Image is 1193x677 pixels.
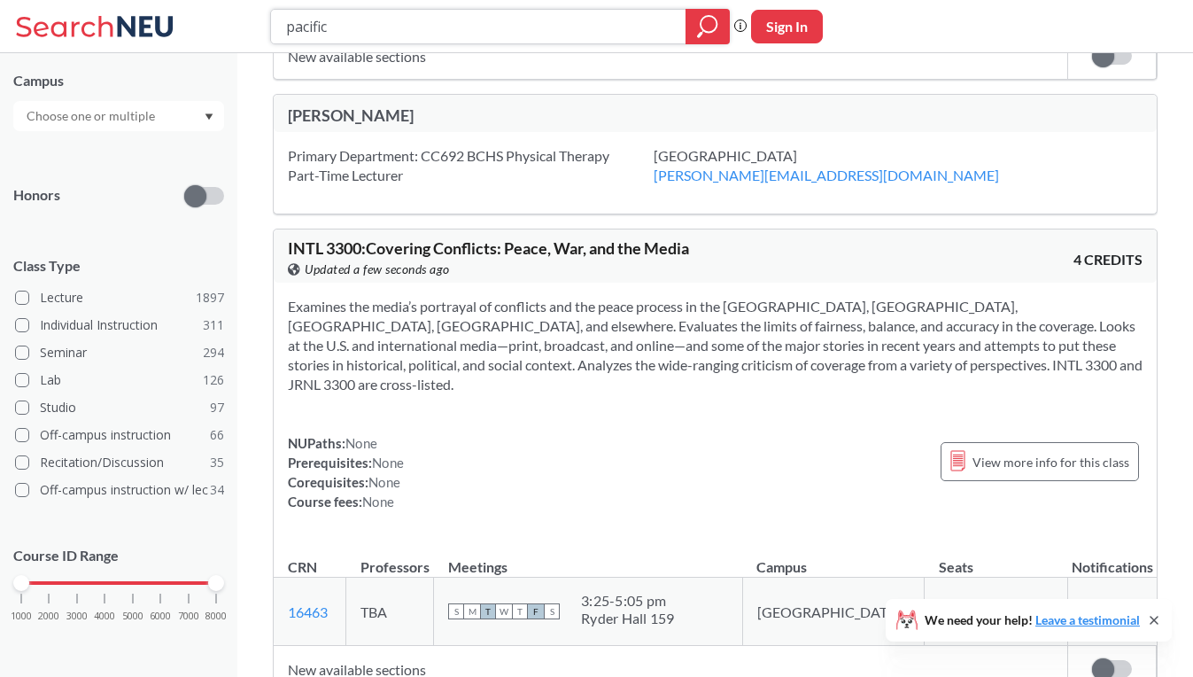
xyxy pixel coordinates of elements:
[94,611,115,621] span: 4000
[15,451,224,474] label: Recitation/Discussion
[210,480,224,500] span: 34
[122,611,143,621] span: 5000
[496,603,512,619] span: W
[15,369,224,392] label: Lab
[203,315,224,335] span: 311
[210,398,224,417] span: 97
[15,341,224,364] label: Seminar
[1035,612,1140,627] a: Leave a testimonial
[742,578,924,646] td: [GEOGRAPHIC_DATA]
[38,611,59,621] span: 2000
[13,185,60,206] p: Honors
[288,557,317,577] div: CRN
[18,105,167,127] input: Choose one or multiple
[362,494,394,510] span: None
[284,12,673,42] input: Class, professor, course number, "phrase"
[686,9,730,44] div: magnifying glass
[288,105,716,125] div: [PERSON_NAME]
[464,603,480,619] span: M
[372,455,404,471] span: None
[448,603,464,619] span: S
[305,260,450,279] span: Updated a few seconds ago
[205,113,213,121] svg: Dropdown arrow
[512,603,528,619] span: T
[346,540,434,578] th: Professors
[15,286,224,309] label: Lecture
[66,611,88,621] span: 3000
[1073,250,1143,269] span: 4 CREDITS
[368,474,400,490] span: None
[544,603,560,619] span: S
[288,146,654,185] div: Primary Department: CC692 BCHS Physical Therapy Part-Time Lecturer
[288,238,689,258] span: INTL 3300 : Covering Conflicts: Peace, War, and the Media
[15,314,224,337] label: Individual Instruction
[196,288,224,307] span: 1897
[581,610,675,627] div: Ryder Hall 159
[15,479,224,502] label: Off-campus instruction w/ lec
[274,33,1068,80] td: New available sections
[210,453,224,472] span: 35
[288,297,1143,394] section: Examines the media’s portrayal of conflicts and the peace process in the [GEOGRAPHIC_DATA], [GEOG...
[203,370,224,390] span: 126
[751,10,823,43] button: Sign In
[939,595,960,611] span: 0 / 7
[434,540,743,578] th: Meetings
[742,540,924,578] th: Campus
[15,424,224,447] label: Off-campus instruction
[581,592,675,610] div: 3:25 - 5:05 pm
[528,603,544,619] span: F
[346,578,434,646] td: TBA
[345,435,377,451] span: None
[654,146,1043,185] div: [GEOGRAPHIC_DATA]
[654,167,999,183] a: [PERSON_NAME][EMAIL_ADDRESS][DOMAIN_NAME]
[13,101,224,131] div: Dropdown arrow
[480,603,496,619] span: T
[288,433,404,511] div: NUPaths: Prerequisites: Corequisites: Course fees:
[15,396,224,419] label: Studio
[178,611,199,621] span: 7000
[13,546,224,566] p: Course ID Range
[11,611,32,621] span: 1000
[925,540,1068,578] th: Seats
[1068,540,1157,578] th: Notifications
[13,71,224,90] div: Campus
[205,611,227,621] span: 8000
[203,343,224,362] span: 294
[697,14,718,39] svg: magnifying glass
[150,611,171,621] span: 6000
[972,451,1129,473] span: View more info for this class
[13,256,224,276] span: Class Type
[288,603,328,620] a: 16463
[210,425,224,445] span: 66
[925,614,1140,626] span: We need your help!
